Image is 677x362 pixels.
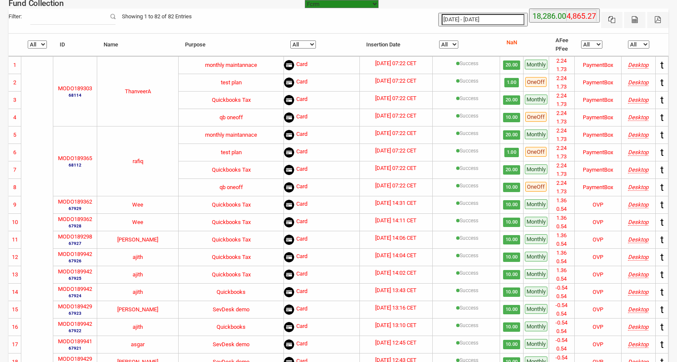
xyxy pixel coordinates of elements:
li: 2.24 [549,74,574,83]
label: [{ [460,339,478,347]
li: 1.36 [549,249,574,257]
td: 8 [9,178,21,196]
i: Mozilla/5.0 (Windows NT 10.0; Win64; x64; rv:142.0) Gecko/20100101 Firefox/142.0 [628,149,648,155]
label: [{ [460,112,478,120]
li: -0.54 [549,301,574,310]
button: CSV [624,12,645,28]
th: Name [97,34,179,56]
li: 0.54 [549,292,574,301]
div: PaymentBox [583,96,613,104]
label: [DATE] 14:31 CET [375,199,417,207]
li: 1.36 [549,196,574,205]
button: 18,286.004,865.27 [529,9,600,23]
div: PaymentBox [583,131,613,139]
i: Mozilla/5.0 (Windows NT 10.0; Win64; x64; rv:142.0) Gecko/20100101 Firefox/142.0 [628,114,648,121]
span: Card [296,130,307,140]
td: Quickbooks [179,318,284,336]
div: PaymentBox [583,183,613,192]
span: 10.00 [503,113,520,122]
label: MODO189362 [58,198,92,206]
td: 15 [9,301,21,318]
li: 2.24 [549,126,574,135]
span: Monthly [525,304,547,314]
span: Monthly [525,322,547,331]
span: OneOff [525,147,547,157]
label: [{ [460,322,478,329]
span: Monthly [525,95,547,104]
li: 0.54 [549,310,574,318]
span: t [660,286,664,298]
span: t [660,234,664,246]
span: 20.00 [503,165,520,175]
td: monthly maintannace [179,56,284,74]
span: Card [296,182,307,192]
label: [DATE] 14:02 CET [375,269,417,277]
span: t [660,321,664,333]
td: test plan [179,74,284,91]
span: 1.00 [504,148,518,157]
label: [{ [460,60,478,67]
div: OVP [593,253,603,261]
label: [{ [460,77,478,85]
i: Mozilla/5.0 (Windows NT 10.0; Win64; x64; rv:142.0) Gecko/20100101 Firefox/142.0 [628,132,648,138]
div: PaymentBox [583,148,613,157]
label: MODO189429 [58,302,92,311]
td: SevDesk demo [179,301,284,318]
td: 7 [9,161,21,178]
span: t [660,164,664,176]
span: 20.00 [503,60,520,70]
li: 0.54 [549,345,574,353]
small: 68114 [58,92,92,98]
span: 10.00 [503,270,520,279]
span: Card [296,147,307,158]
li: 2.24 [549,109,574,118]
li: 1.73 [549,118,574,126]
li: 0.54 [549,257,574,266]
li: 0.54 [549,222,574,231]
i: Mozilla/5.0 (Windows NT 10.0; Win64; x64) AppleWebKit/537.36 (KHTML, like Gecko) Chrome/138.0.0.0... [628,306,648,313]
label: [DATE] 14:11 CET [375,216,417,225]
span: Monthly [525,287,547,296]
span: 10.00 [503,322,520,332]
div: OVP [593,201,603,209]
td: Quickbooks [179,283,284,301]
span: 1.00 [504,78,518,87]
label: MODO189298 [58,233,92,241]
td: 1 [9,56,21,74]
li: -0.54 [549,319,574,327]
td: Quickbooks Tax [179,91,284,109]
td: rafiq [97,126,179,196]
span: t [660,339,664,351]
i: Mozilla/5.0 (Windows NT 10.0; Win64; x64) AppleWebKit/537.36 (KHTML, like Gecko) Chrome/138.0.0.0... [628,324,648,330]
li: PFee [555,45,568,53]
label: [{ [460,164,478,172]
td: 16 [9,318,21,336]
li: -0.54 [549,284,574,292]
label: [DATE] 07:22 CET [375,147,417,155]
li: 1.73 [549,83,574,91]
span: t [660,181,664,193]
div: OVP [593,218,603,227]
label: [DATE] 14:06 CET [375,234,417,242]
label: [DATE] 07:22 CET [375,94,417,103]
small: 67928 [58,223,92,229]
span: OneOff [525,112,547,122]
td: 12 [9,248,21,266]
small: 67926 [58,258,92,264]
li: 1.73 [549,170,574,178]
li: 2.24 [549,161,574,170]
i: Mozilla/5.0 (Windows NT 10.0; Win64; x64) AppleWebKit/537.36 (KHTML, like Gecko) Chrome/138.0.0.0... [628,219,648,225]
label: [DATE] 14:04 CET [375,251,417,260]
i: Mozilla/5.0 (Windows NT 10.0; Win64; x64) AppleWebKit/537.36 (KHTML, like Gecko) Chrome/138.0.0.0... [628,236,648,243]
div: OVP [593,288,603,296]
li: 1.36 [549,231,574,240]
label: [DATE] 07:22 CET [375,181,417,190]
th: ID [53,34,97,56]
span: Card [296,252,307,262]
label: MODO189942 [58,250,92,259]
div: PaymentBox [583,166,613,174]
td: Quickbooks Tax [179,231,284,248]
div: OVP [593,340,603,349]
li: 2.24 [549,144,574,152]
li: 1.36 [549,266,574,275]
